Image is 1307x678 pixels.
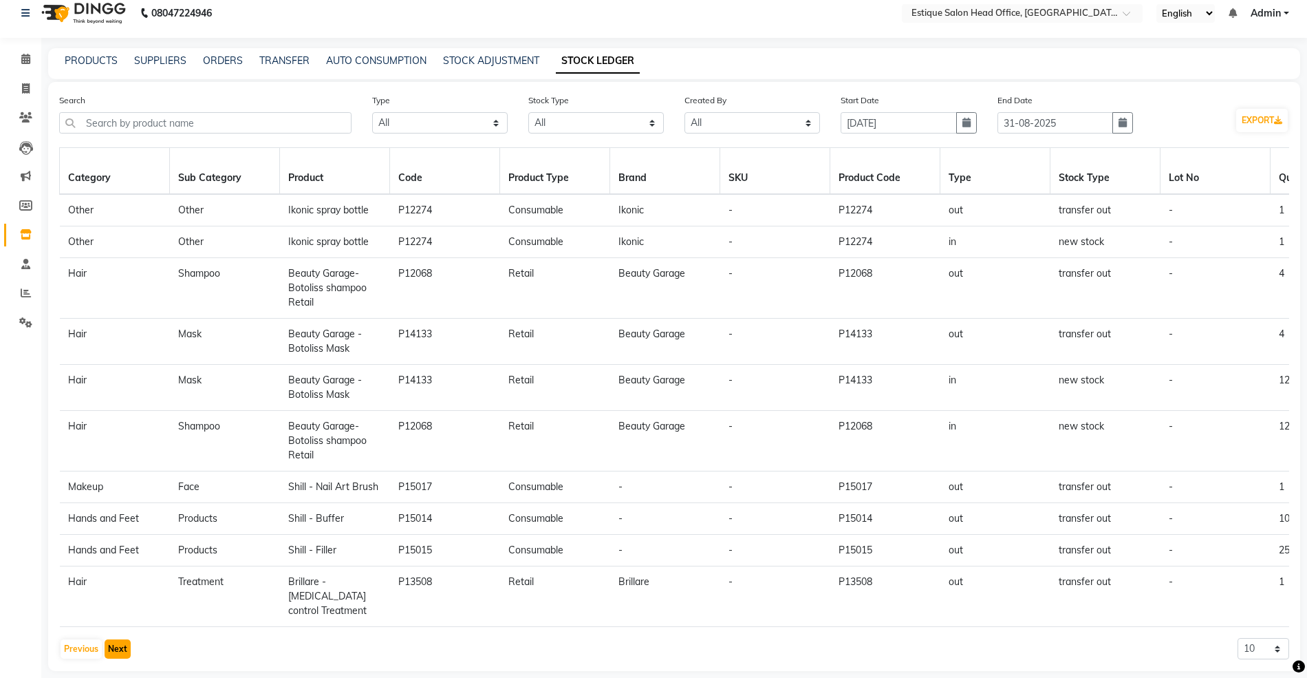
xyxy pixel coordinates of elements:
[390,365,500,411] td: P14133
[203,54,243,67] a: ORDERS
[1160,194,1271,226] td: -
[940,472,1050,503] td: out
[500,258,610,319] td: Retail
[170,411,280,472] td: Shampoo
[60,226,170,258] td: Other
[940,566,1050,627] td: out
[720,258,830,319] td: -
[134,54,186,67] a: SUPPLIERS
[500,503,610,535] td: Consumable
[610,411,720,472] td: Beauty Garage
[830,365,940,411] td: P14133
[170,226,280,258] td: Other
[610,148,720,195] th: Brand
[60,148,170,195] th: Category
[500,535,610,566] td: Consumable
[390,472,500,503] td: P15017
[1160,503,1271,535] td: -
[610,226,720,258] td: Ikonic
[1050,411,1160,472] td: new stock
[280,148,390,195] th: Product
[288,374,362,401] span: Beauty Garage - Botoliss Mask
[105,639,131,659] button: Next
[1160,258,1271,319] td: -
[1160,472,1271,503] td: -
[940,411,1050,472] td: in
[288,575,367,617] span: Brillare - [MEDICAL_DATA] control Treatment
[610,503,720,535] td: -
[170,319,280,365] td: Mask
[288,328,362,354] span: Beauty Garage - Botoliss Mask
[830,566,940,627] td: P13508
[170,365,280,411] td: Mask
[1050,365,1160,411] td: new stock
[288,267,367,308] span: Beauty Garage-Botoliss shampoo Retail
[60,194,170,226] td: Other
[610,535,720,566] td: -
[390,411,500,472] td: P12068
[720,472,830,503] td: -
[1050,535,1160,566] td: transfer out
[1236,109,1288,132] button: EXPORT
[259,54,310,67] a: TRANSFER
[288,204,369,216] span: Ikonic spray bottle
[390,226,500,258] td: P12274
[1160,535,1271,566] td: -
[720,535,830,566] td: -
[940,319,1050,365] td: out
[1050,258,1160,319] td: transfer out
[841,94,879,107] label: Start Date
[528,94,569,107] label: Stock Type
[390,566,500,627] td: P13508
[500,566,610,627] td: Retail
[1160,148,1271,195] th: Lot No
[390,319,500,365] td: P14133
[500,411,610,472] td: Retail
[60,566,170,627] td: Hair
[60,319,170,365] td: Hair
[940,194,1050,226] td: out
[500,226,610,258] td: Consumable
[720,194,830,226] td: -
[170,472,280,503] td: Face
[390,258,500,319] td: P12068
[59,112,352,134] input: Search by product name
[1160,411,1271,472] td: -
[390,535,500,566] td: P15015
[1050,503,1160,535] td: transfer out
[610,365,720,411] td: Beauty Garage
[830,319,940,365] td: P14133
[500,319,610,365] td: Retail
[60,503,170,535] td: Hands and Feet
[170,148,280,195] th: Sub Category
[830,194,940,226] td: P12274
[1251,6,1281,21] span: Admin
[60,365,170,411] td: Hair
[60,472,170,503] td: Makeup
[288,512,344,525] span: Shill - Buffer
[170,258,280,319] td: Shampoo
[500,148,610,195] th: Product Type
[940,365,1050,411] td: in
[684,94,726,107] label: Created By
[500,194,610,226] td: Consumable
[60,535,170,566] td: Hands and Feet
[830,472,940,503] td: P15017
[170,503,280,535] td: Products
[1050,472,1160,503] td: transfer out
[288,420,367,461] span: Beauty Garage-Botoliss shampoo Retail
[830,148,940,195] th: Product Code
[720,226,830,258] td: -
[59,94,85,107] label: Search
[940,503,1050,535] td: out
[326,54,426,67] a: AUTO CONSUMPTION
[170,566,280,627] td: Treatment
[610,194,720,226] td: Ikonic
[390,503,500,535] td: P15014
[940,258,1050,319] td: out
[288,235,369,248] span: Ikonic spray bottle
[720,365,830,411] td: -
[610,472,720,503] td: -
[940,148,1050,195] th: Type
[1050,148,1160,195] th: Stock Type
